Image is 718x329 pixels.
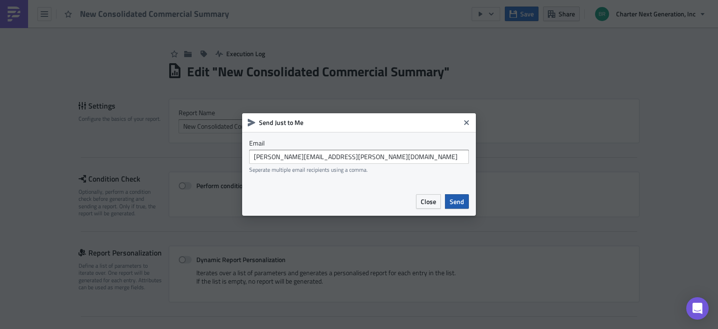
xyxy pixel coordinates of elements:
img: tableau_1 [4,14,40,22]
button: Close [416,194,441,209]
button: Close [460,116,474,130]
span: Close [421,197,436,206]
div: Open Intercom Messenger [686,297,709,320]
div: Seperate multiple email recipients using a comma. [249,166,469,173]
body: Rich Text Area. Press ALT-0 for help. [4,4,446,22]
p: Testing Image only, will add additioinal features later. [4,4,446,11]
label: Email [249,139,469,147]
button: Send [445,194,469,209]
h6: Send Just to Me [259,118,460,127]
span: Send [450,197,464,206]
